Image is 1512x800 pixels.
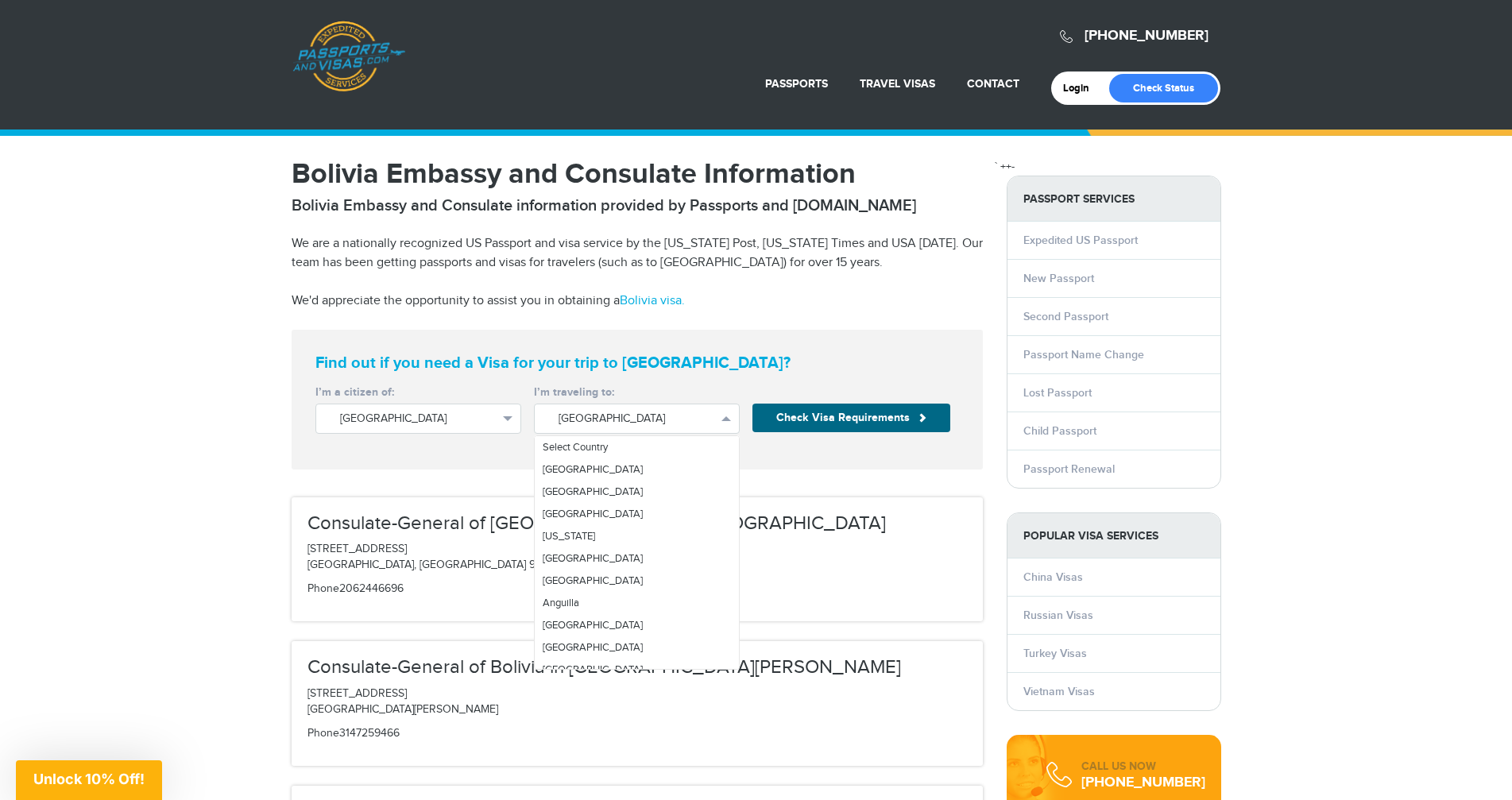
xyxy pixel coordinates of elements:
span: [GEOGRAPHIC_DATA] [340,411,497,427]
a: Login [1063,82,1100,95]
span: [GEOGRAPHIC_DATA] [559,411,715,427]
strong: Popular Visa Services [1007,513,1220,558]
span: Phone [307,727,339,740]
p: [STREET_ADDRESS] [GEOGRAPHIC_DATA], [GEOGRAPHIC_DATA] 98188 [307,542,967,574]
span: [GEOGRAPHIC_DATA] [543,574,643,587]
h2: Bolivia Embassy and Consulate information provided by Passports and [DOMAIN_NAME] [292,196,983,215]
h3: Consulate-General of [GEOGRAPHIC_DATA] in [GEOGRAPHIC_DATA] [307,513,967,534]
a: Russian Visas [1023,609,1093,622]
span: [GEOGRAPHIC_DATA] [543,463,643,476]
strong: PASSPORT SERVICES [1007,176,1220,222]
label: I’m a citizen of: [315,385,521,400]
span: [GEOGRAPHIC_DATA] [543,485,643,498]
button: [GEOGRAPHIC_DATA] [315,404,521,434]
p: 2062446696 [307,582,967,597]
span: Phone [307,582,339,595]
a: [PHONE_NUMBER] [1085,27,1208,44]
a: Second Passport [1023,310,1108,323]
a: Passport Renewal [1023,462,1115,476]
span: [GEOGRAPHIC_DATA] [543,619,643,632]
a: Child Passport [1023,424,1096,438]
span: [GEOGRAPHIC_DATA] [543,552,643,565]
span: Unlock 10% Off! [33,771,145,787]
p: 3147259466 [307,726,967,742]
strong: Find out if you need a Visa for your trip to [GEOGRAPHIC_DATA]? [315,354,959,373]
a: Turkey Visas [1023,647,1087,660]
p: [STREET_ADDRESS] [GEOGRAPHIC_DATA][PERSON_NAME] [307,686,967,718]
a: Check Status [1109,74,1218,102]
p: We are a nationally recognized US Passport and visa service by the [US_STATE] Post, [US_STATE] Ti... [292,234,983,272]
span: [GEOGRAPHIC_DATA] [543,508,643,520]
a: Lost Passport [1023,386,1092,400]
a: Passport Name Change [1023,348,1144,361]
a: Travel Visas [860,77,935,91]
span: [GEOGRAPHIC_DATA] [543,663,643,676]
div: CALL US NOW [1081,759,1205,775]
span: [US_STATE] [543,530,595,543]
div: [PHONE_NUMBER] [1081,775,1205,790]
span: Anguilla [543,597,579,609]
a: China Visas [1023,570,1083,584]
h3: Consulate-General of Bolivia in [GEOGRAPHIC_DATA][PERSON_NAME] [307,657,967,678]
a: New Passport [1023,272,1094,285]
button: Check Visa Requirements [752,404,950,432]
a: Bolivia visa. [620,293,685,308]
a: Vietnam Visas [1023,685,1095,698]
a: Passports [765,77,828,91]
a: Expedited US Passport [1023,234,1138,247]
div: Unlock 10% Off! [16,760,162,800]
label: I’m traveling to: [534,385,740,400]
button: [GEOGRAPHIC_DATA] [534,404,740,434]
span: Select Country [543,441,608,454]
p: We'd appreciate the opportunity to assist you in obtaining a [292,292,983,311]
a: Contact [967,77,1019,91]
span: [GEOGRAPHIC_DATA] [543,641,643,654]
h1: Bolivia Embassy and Consulate Information [292,160,983,188]
a: Passports & [DOMAIN_NAME] [292,21,405,92]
